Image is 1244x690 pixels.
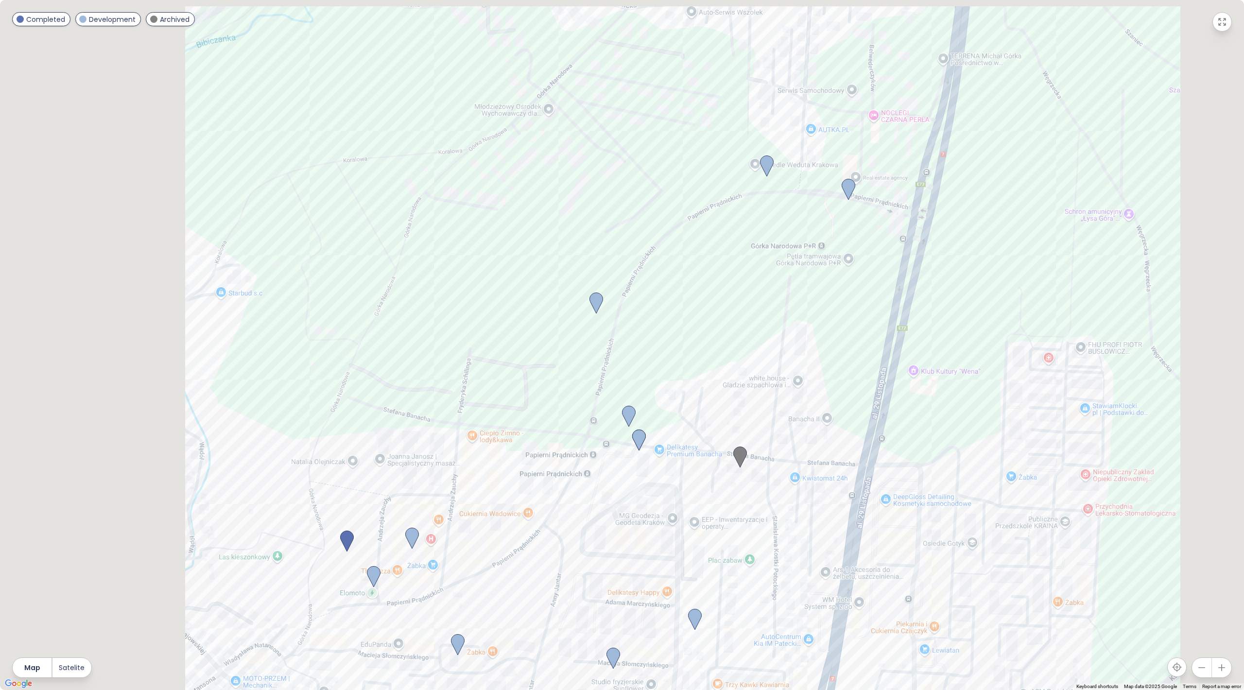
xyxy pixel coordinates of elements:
[24,662,40,673] span: Map
[59,662,85,673] span: Satelite
[26,14,65,25] span: Completed
[1124,684,1177,689] span: Map data ©2025 Google
[2,677,35,690] a: Open this area in Google Maps (opens a new window)
[13,658,52,677] button: Map
[1183,684,1196,689] a: Terms (opens in new tab)
[160,14,190,25] span: Archived
[52,658,91,677] button: Satelite
[1202,684,1241,689] a: Report a map error
[1076,683,1118,690] button: Keyboard shortcuts
[2,677,35,690] img: Google
[89,14,136,25] span: Development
